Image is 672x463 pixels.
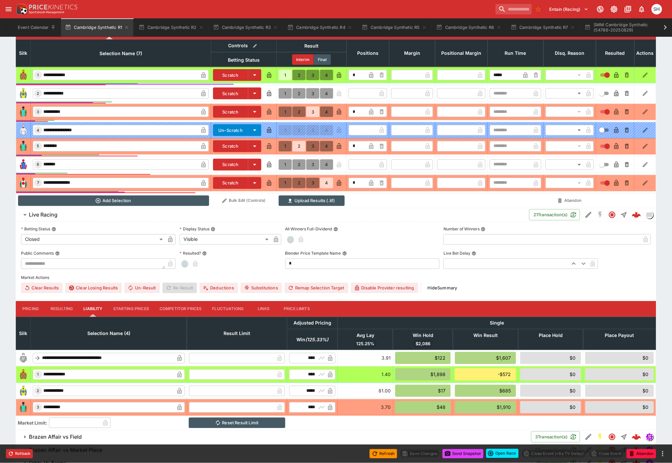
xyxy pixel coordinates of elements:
button: Upload Results (.lif) [279,196,345,206]
div: 3.70 [340,404,391,411]
p: Betting Status [21,226,50,232]
button: Competitor Prices [154,301,207,317]
th: Silk [16,317,31,350]
button: No Bookmarks [533,4,544,14]
button: Scratch [213,159,248,171]
div: Closed [21,234,165,245]
div: $0 [520,352,581,364]
th: Single [338,317,656,329]
th: Adjusted Pricing [287,317,338,329]
button: Un-Result [124,283,160,293]
img: runner 3 [18,107,29,117]
button: 2 [293,141,306,152]
button: Liability [78,301,108,317]
label: Market Actions [21,273,651,283]
div: 3.91 [340,355,391,362]
button: Send Snapshot [443,449,484,458]
button: 4 [320,178,333,188]
span: Win Hold [405,332,441,340]
div: $0 [585,401,654,413]
button: Closed [606,209,618,221]
button: Fluctuations [207,301,249,317]
a: 6065fd89-4195-48be-b951-a9883d230ec2 [630,431,643,444]
th: Result Limit [187,317,287,350]
span: Mark an event as closed and abandoned. [627,450,656,456]
img: blank-silk.png [18,353,29,364]
th: Positions [347,39,389,67]
button: Cambridge Synthetic R1 [61,18,133,37]
button: Resulted? [202,251,207,256]
p: Live Bet Delay [444,251,470,256]
button: open drawer [3,3,14,15]
button: Bulk edit [251,42,259,50]
button: 1 [279,141,292,152]
button: Connected to PK [595,3,606,15]
th: Margin [389,39,435,67]
button: 2 [293,70,306,80]
h3: Market Limit: [18,420,48,427]
button: Blender Price Template Name [342,251,347,256]
h6: Brazen Affair vs Field [29,434,82,441]
button: 21Transaction(s) [529,209,580,221]
button: Edit Detail [583,431,595,443]
span: Win(125.33%) [289,336,336,344]
p: Display Status [180,226,209,232]
div: liveracing [646,211,654,219]
span: 1 [36,73,40,77]
button: Scratch [213,177,248,189]
button: Cambridge Synthetic R7 [507,18,580,37]
div: $17 [395,385,451,397]
div: $48 [395,401,451,413]
th: Run Time [488,39,544,67]
button: Bulk Edit (Controls) [213,196,275,206]
th: Positional Margin [435,39,488,67]
img: Sportsbook Management [29,11,64,14]
img: runner 1 [18,369,29,380]
div: $1,910 [455,401,516,413]
button: 4 [320,141,333,152]
span: Selection Name (7) [92,50,149,57]
div: Scott Hunt [652,4,662,14]
img: runner 1 [18,70,29,80]
span: 6 [36,162,41,167]
button: Pricing [16,301,45,317]
span: 3 [36,110,41,114]
button: 4 [320,107,333,117]
div: $0 [585,352,654,364]
th: Result [277,39,347,52]
button: Select Tenant [546,4,593,14]
button: 2 [293,107,306,117]
button: Remap Selection Target [285,283,348,293]
div: split button [486,449,519,458]
button: Clear Results [21,283,63,293]
div: simulator [646,433,654,441]
img: runner 5 [18,141,29,152]
em: ( 125.33 %) [305,336,328,344]
span: 125.25% [354,341,377,347]
button: Scott Hunt [650,2,664,16]
img: logo-cerberus--red.svg [632,432,641,442]
button: 3 [306,88,319,99]
div: $122 [395,352,451,364]
div: $1,607 [455,352,516,364]
button: 3 [306,141,319,152]
img: runner 2 [18,88,29,99]
div: $0 [585,368,654,381]
button: Rollback [6,449,33,458]
img: logo-cerberus--red.svg [632,210,641,220]
img: runner 3 [18,402,29,413]
button: 2 [293,159,306,170]
span: 3 [36,405,41,410]
button: Resulting [45,301,78,317]
button: Cambridge Synthetic R3 [209,18,282,37]
div: $0 [585,385,654,397]
p: Blender Price Template Name [285,251,341,256]
button: Cambridge Synthetic R5 [358,18,431,37]
button: Scratch [213,140,248,152]
th: Actions [635,39,656,67]
button: Open Race [486,449,519,458]
button: Straight [618,209,630,221]
img: simulator [646,433,653,441]
p: Number of Winners [444,226,480,232]
span: Avg Lay [349,332,381,340]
